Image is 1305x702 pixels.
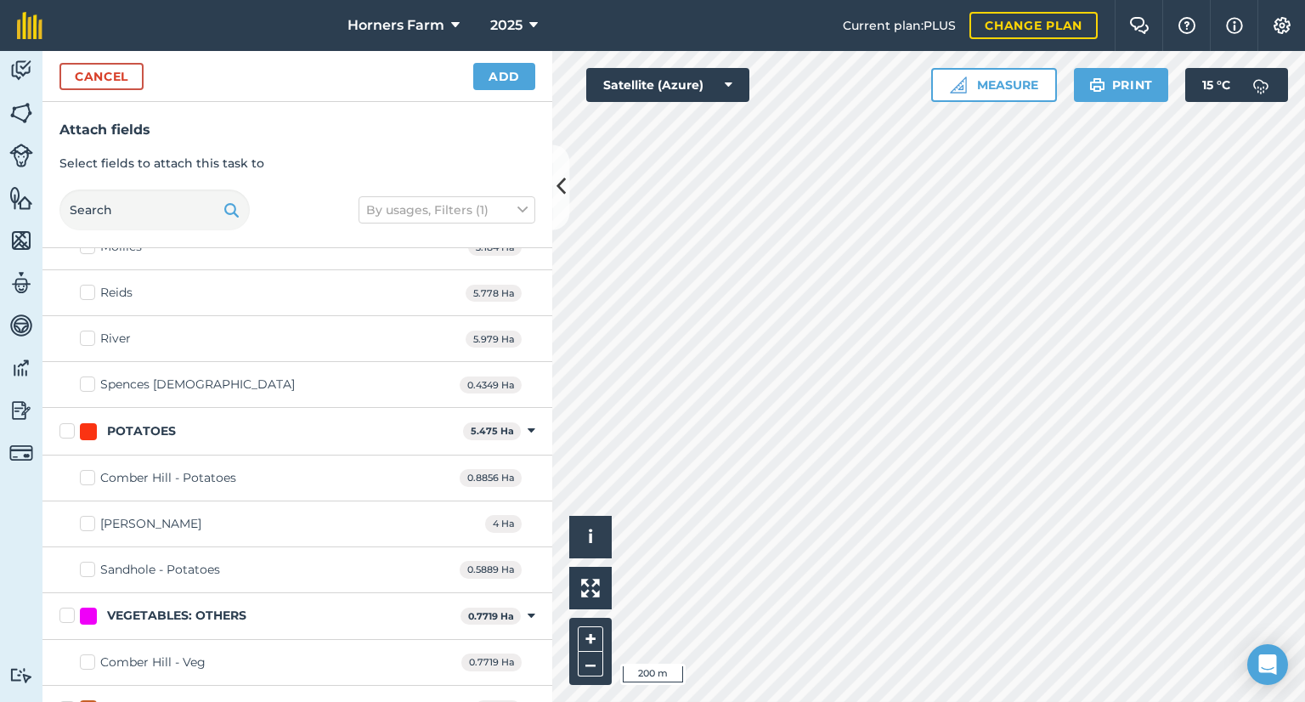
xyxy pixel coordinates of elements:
[1185,68,1288,102] button: 15 °C
[9,185,33,211] img: svg+xml;base64,PHN2ZyB4bWxucz0iaHR0cDovL3d3dy53My5vcmcvMjAwMC9zdmciIHdpZHRoPSI1NiIgaGVpZ2h0PSI2MC...
[578,626,603,652] button: +
[485,515,522,533] span: 4 Ha
[473,63,535,90] button: Add
[107,607,246,625] div: VEGETABLES: OTHERS
[9,270,33,296] img: svg+xml;base64,PD94bWwgdmVyc2lvbj0iMS4wIiBlbmNvZGluZz0idXRmLTgiPz4KPCEtLSBHZW5lcmF0b3I6IEFkb2JlIE...
[1226,15,1243,36] img: svg+xml;base64,PHN2ZyB4bWxucz0iaHR0cDovL3d3dy53My5vcmcvMjAwMC9zdmciIHdpZHRoPSIxNyIgaGVpZ2h0PSIxNy...
[100,654,206,671] div: Comber Hill - Veg
[9,355,33,381] img: svg+xml;base64,PD94bWwgdmVyc2lvbj0iMS4wIiBlbmNvZGluZz0idXRmLTgiPz4KPCEtLSBHZW5lcmF0b3I6IEFkb2JlIE...
[586,68,749,102] button: Satellite (Azure)
[100,376,295,393] div: Spences [DEMOGRAPHIC_DATA]
[107,422,176,440] div: POTATOES
[1129,17,1150,34] img: Two speech bubbles overlapping with the left bubble in the forefront
[466,285,522,303] span: 5.778 Ha
[969,12,1098,39] a: Change plan
[1177,17,1197,34] img: A question mark icon
[581,579,600,597] img: Four arrows, one pointing top left, one top right, one bottom right and the last bottom left
[490,15,523,36] span: 2025
[100,515,201,533] div: [PERSON_NAME]
[9,100,33,126] img: svg+xml;base64,PHN2ZyB4bWxucz0iaHR0cDovL3d3dy53My5vcmcvMjAwMC9zdmciIHdpZHRoPSI1NiIgaGVpZ2h0PSI2MC...
[569,516,612,558] button: i
[9,441,33,465] img: svg+xml;base64,PD94bWwgdmVyc2lvbj0iMS4wIiBlbmNvZGluZz0idXRmLTgiPz4KPCEtLSBHZW5lcmF0b3I6IEFkb2JlIE...
[1202,68,1230,102] span: 15 ° C
[1247,644,1288,685] div: Open Intercom Messenger
[460,561,522,579] span: 0.5889 Ha
[9,58,33,83] img: svg+xml;base64,PD94bWwgdmVyc2lvbj0iMS4wIiBlbmNvZGluZz0idXRmLTgiPz4KPCEtLSBHZW5lcmF0b3I6IEFkb2JlIE...
[950,76,967,93] img: Ruler icon
[1074,68,1169,102] button: Print
[931,68,1057,102] button: Measure
[461,654,522,671] span: 0.7719 Ha
[59,119,535,141] h3: Attach fields
[100,330,131,348] div: River
[59,190,250,230] input: Search
[9,228,33,253] img: svg+xml;base64,PHN2ZyB4bWxucz0iaHR0cDovL3d3dy53My5vcmcvMjAwMC9zdmciIHdpZHRoPSI1NiIgaGVpZ2h0PSI2MC...
[59,154,535,173] p: Select fields to attach this task to
[59,63,144,90] button: Cancel
[578,652,603,677] button: –
[466,331,522,348] span: 5.979 Ha
[471,425,514,437] strong: 5.475 Ha
[460,376,522,394] span: 0.4349 Ha
[9,398,33,423] img: svg+xml;base64,PD94bWwgdmVyc2lvbj0iMS4wIiBlbmNvZGluZz0idXRmLTgiPz4KPCEtLSBHZW5lcmF0b3I6IEFkb2JlIE...
[100,284,133,302] div: Reids
[843,16,956,35] span: Current plan : PLUS
[9,667,33,683] img: svg+xml;base64,PD94bWwgdmVyc2lvbj0iMS4wIiBlbmNvZGluZz0idXRmLTgiPz4KPCEtLSBHZW5lcmF0b3I6IEFkb2JlIE...
[9,144,33,167] img: svg+xml;base64,PD94bWwgdmVyc2lvbj0iMS4wIiBlbmNvZGluZz0idXRmLTgiPz4KPCEtLSBHZW5lcmF0b3I6IEFkb2JlIE...
[1244,68,1278,102] img: svg+xml;base64,PD94bWwgdmVyc2lvbj0iMS4wIiBlbmNvZGluZz0idXRmLTgiPz4KPCEtLSBHZW5lcmF0b3I6IEFkb2JlIE...
[468,610,514,622] strong: 0.7719 Ha
[460,469,522,487] span: 0.8856 Ha
[17,12,42,39] img: fieldmargin Logo
[347,15,444,36] span: Horners Farm
[223,200,240,220] img: svg+xml;base64,PHN2ZyB4bWxucz0iaHR0cDovL3d3dy53My5vcmcvMjAwMC9zdmciIHdpZHRoPSIxOSIgaGVpZ2h0PSIyNC...
[100,469,236,487] div: Comber Hill - Potatoes
[9,313,33,338] img: svg+xml;base64,PD94bWwgdmVyc2lvbj0iMS4wIiBlbmNvZGluZz0idXRmLTgiPz4KPCEtLSBHZW5lcmF0b3I6IEFkb2JlIE...
[1272,17,1292,34] img: A cog icon
[359,196,535,224] button: By usages, Filters (1)
[100,561,220,579] div: Sandhole - Potatoes
[588,526,593,547] span: i
[1089,75,1105,95] img: svg+xml;base64,PHN2ZyB4bWxucz0iaHR0cDovL3d3dy53My5vcmcvMjAwMC9zdmciIHdpZHRoPSIxOSIgaGVpZ2h0PSIyNC...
